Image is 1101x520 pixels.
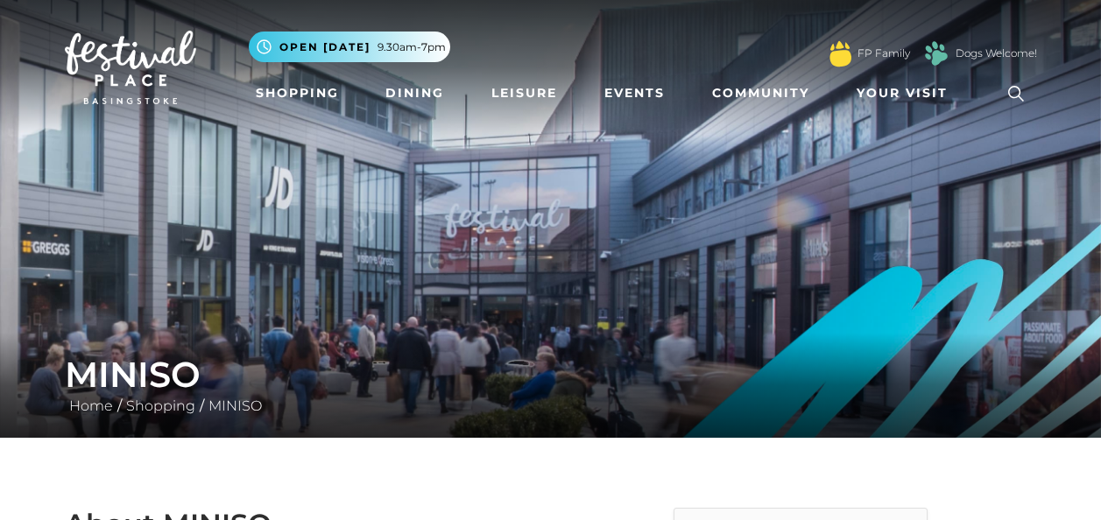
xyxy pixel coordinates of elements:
[705,77,816,109] a: Community
[249,77,346,109] a: Shopping
[65,397,117,414] a: Home
[249,32,450,62] button: Open [DATE] 9.30am-7pm
[65,31,196,104] img: Festival Place Logo
[52,354,1050,417] div: / /
[858,46,910,61] a: FP Family
[204,397,266,414] a: MINISO
[279,39,371,55] span: Open [DATE]
[378,39,446,55] span: 9.30am-7pm
[122,397,200,414] a: Shopping
[378,77,451,109] a: Dining
[857,84,948,102] span: Your Visit
[956,46,1037,61] a: Dogs Welcome!
[850,77,963,109] a: Your Visit
[65,354,1037,396] h1: MINISO
[597,77,672,109] a: Events
[484,77,564,109] a: Leisure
